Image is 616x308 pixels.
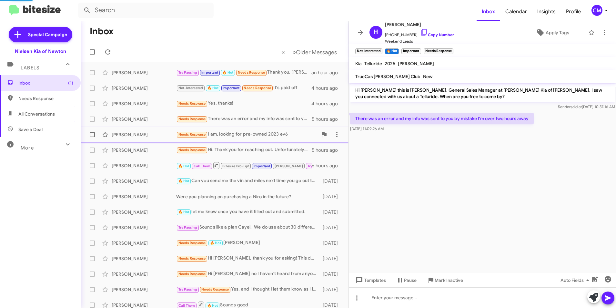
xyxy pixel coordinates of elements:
[546,27,569,38] span: Apply Tags
[311,85,343,91] div: 4 hours ago
[176,177,319,185] div: Can you send me the vin and miles next time you go out to the vehicle?
[176,224,319,231] div: Sounds like a plan Cayel. We do use about 30 different banks so we can also shop rates for you.
[178,303,195,308] span: Call Them
[210,241,221,245] span: 🔥 Hot
[112,286,176,293] div: [PERSON_NAME]
[500,2,532,21] a: Calendar
[112,116,176,122] div: [PERSON_NAME]
[391,274,422,286] button: Pause
[178,132,206,137] span: Needs Response
[350,84,615,102] p: Hi [PERSON_NAME] this is [PERSON_NAME], General Sales Manager at [PERSON_NAME] Kia of [PERSON_NAM...
[244,86,271,90] span: Needs Response
[278,46,341,59] nav: Page navigation example
[385,38,454,45] span: Weekend Leads
[223,86,239,90] span: Important
[281,48,285,56] span: «
[18,95,73,102] span: Needs Response
[178,70,197,75] span: Try Pausing
[178,225,197,230] span: Try Pausing
[385,61,395,67] span: 2025
[21,65,39,71] span: Labels
[176,193,319,200] div: Were you planning on purchasing a Niro in the future?
[178,272,206,276] span: Needs Response
[176,239,319,247] div: [PERSON_NAME]
[292,48,296,56] span: »
[354,274,386,286] span: Templates
[560,274,591,286] span: Auto Fields
[420,32,454,37] a: Copy Number
[312,162,343,169] div: 6 hours ago
[112,131,176,138] div: [PERSON_NAME]
[201,287,229,292] span: Needs Response
[222,164,249,168] span: Bitesize Pro-Tip!
[422,274,468,286] button: Mark Inactive
[176,69,311,76] div: Thank you, [PERSON_NAME]!
[201,70,218,75] span: Important
[385,28,454,38] span: [PHONE_NUMBER]
[28,31,67,38] span: Special Campaign
[373,27,378,37] span: H
[308,164,326,168] span: Try Pausing
[112,240,176,246] div: [PERSON_NAME]
[312,147,343,153] div: 5 hours ago
[78,3,214,18] input: Search
[591,5,602,16] div: CM
[112,100,176,107] div: [PERSON_NAME]
[319,286,343,293] div: [DATE]
[21,145,34,151] span: More
[222,70,233,75] span: 🔥 Hot
[385,21,454,28] span: [PERSON_NAME]
[9,27,72,42] a: Special Campaign
[176,255,319,262] div: Hi [PERSON_NAME], thank you for asking! This deal is not appealing to me, so I'm sorry
[112,271,176,277] div: [PERSON_NAME]
[112,69,176,76] div: [PERSON_NAME]
[178,117,206,121] span: Needs Response
[311,69,343,76] div: an hour ago
[178,148,206,152] span: Needs Response
[112,162,176,169] div: [PERSON_NAME]
[176,286,319,293] div: Yes, and I thought I let them know as I let you know that I'm satisfied with my vehicle for now.
[311,100,343,107] div: 4 hours ago
[319,240,343,246] div: [DATE]
[296,49,337,56] span: Older Messages
[435,274,463,286] span: Mark Inactive
[423,74,432,79] span: New
[178,101,206,106] span: Needs Response
[18,80,73,86] span: Inbox
[385,48,399,54] small: 🔥 Hot
[349,274,391,286] button: Templates
[355,74,420,79] span: TrueCar/[PERSON_NAME] Club
[424,48,453,54] small: Needs Response
[355,61,362,67] span: Kia
[178,287,197,292] span: Try Pausing
[561,2,586,21] a: Profile
[178,164,189,168] span: 🔥 Hot
[176,100,311,107] div: Yes, thanks!
[112,85,176,91] div: [PERSON_NAME]
[520,27,585,38] button: Apply Tags
[176,131,318,138] div: I am, looking for pre-owned 2023 ev6
[586,5,609,16] button: CM
[555,274,597,286] button: Auto Fields
[570,104,581,109] span: said at
[176,161,312,169] div: If you come into the dealership and leave a deposit, I can get you whatever car you want within 4...
[477,2,500,21] a: Inbox
[90,26,114,36] h1: Inbox
[112,178,176,184] div: [PERSON_NAME]
[312,116,343,122] div: 5 hours ago
[319,271,343,277] div: [DATE]
[275,164,303,168] span: [PERSON_NAME]
[532,2,561,21] a: Insights
[319,255,343,262] div: [DATE]
[207,303,218,308] span: 🔥 Hot
[319,224,343,231] div: [DATE]
[176,115,312,123] div: There was an error and my info was sent to you by mistake I'm over two hours away
[178,256,206,261] span: Needs Response
[112,209,176,215] div: [PERSON_NAME]
[112,193,176,200] div: [PERSON_NAME]
[176,84,311,92] div: It's paid off
[112,224,176,231] div: [PERSON_NAME]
